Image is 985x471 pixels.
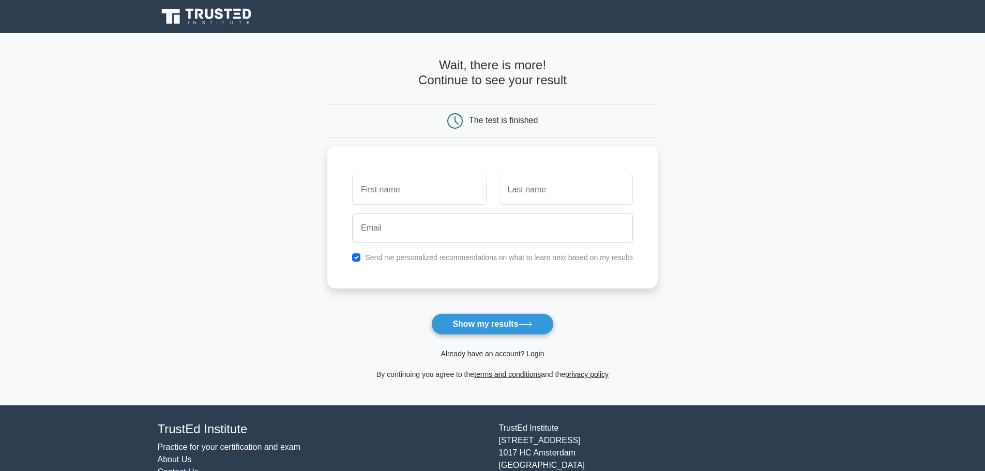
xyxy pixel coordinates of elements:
a: terms and conditions [474,370,541,378]
button: Show my results [431,313,553,335]
a: Already have an account? Login [441,350,544,358]
input: Last name [499,175,633,205]
input: First name [352,175,486,205]
div: The test is finished [469,116,538,125]
a: privacy policy [565,370,609,378]
a: Practice for your certification and exam [158,443,301,451]
a: About Us [158,455,192,464]
div: By continuing you agree to the and the [321,368,664,381]
h4: Wait, there is more! Continue to see your result [327,58,658,88]
h4: TrustEd Institute [158,422,487,437]
label: Send me personalized recommendations on what to learn next based on my results [365,253,633,262]
input: Email [352,213,633,243]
